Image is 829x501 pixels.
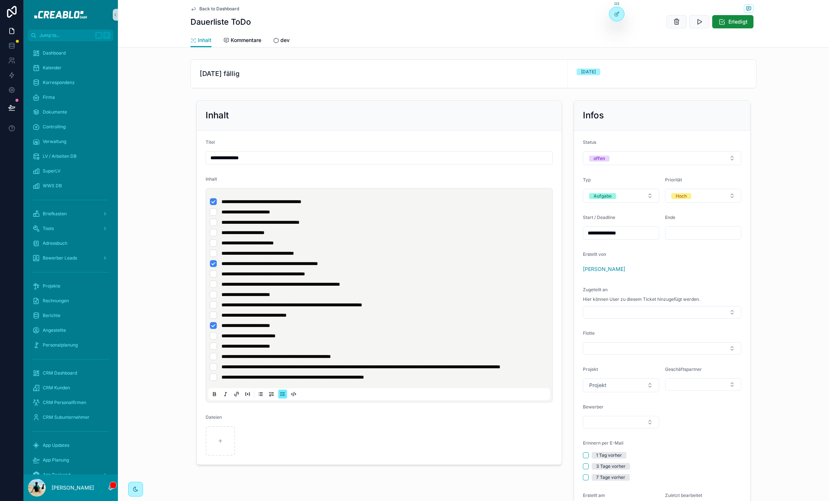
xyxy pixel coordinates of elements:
span: Ende [665,215,675,220]
div: 3 Tage vorher [596,463,626,470]
span: dev [280,36,290,44]
div: scrollable content [24,41,118,474]
a: Firma [28,91,113,104]
div: offen [594,156,605,161]
a: App Backend [28,468,113,481]
a: Inhalt [190,34,211,48]
a: Dashboard [28,46,113,60]
span: Inhalt [206,176,217,182]
div: Aufgabe [594,193,612,199]
a: CRM Kunden [28,381,113,394]
span: Priorität [665,177,682,182]
span: Zuletzt bearbeitet [665,493,702,498]
a: Controlling [28,120,113,133]
span: SuperLV [43,168,60,174]
span: Kalender [43,65,62,71]
span: CRM Personalfirmen [43,400,86,406]
a: Angestellte [28,324,113,337]
a: Briefkasten [28,207,113,220]
span: Dokumente [43,109,67,115]
span: Geschäftspartner [665,366,702,372]
span: K [104,32,110,38]
div: Hoch [676,193,687,199]
span: WWS DB [43,183,62,189]
span: Erstellt am [583,493,605,498]
a: CRM Dashboard [28,366,113,380]
span: Erstellt von [583,251,606,257]
a: Tools [28,222,113,235]
span: Adressbuch [43,240,67,246]
a: Rechnungen [28,294,113,307]
span: Projekt [583,366,598,372]
img: App logo [29,9,112,21]
a: App Updates [28,439,113,452]
a: Adressbuch [28,237,113,250]
a: Berichte [28,309,113,322]
button: Select Button [665,189,741,203]
a: Kalender [28,61,113,74]
span: [DATE] fällig [200,69,559,79]
a: Dokumente [28,105,113,119]
div: 1 Tag vorher [596,452,622,459]
button: Select Button [583,416,659,428]
button: Select Button [583,306,741,319]
p: [PERSON_NAME] [52,484,94,491]
span: Jump to... [39,32,92,38]
span: Zugeteilt an [583,287,608,292]
button: Select Button [583,151,741,165]
span: Verwaltung [43,139,66,145]
span: CRM Subunternehmer [43,414,90,420]
button: Select Button [583,342,741,355]
a: dev [273,34,290,48]
span: Rechnungen [43,298,69,304]
span: LV / Arbeiten DB [43,153,77,159]
a: CRM Subunternehmer [28,411,113,424]
h1: Dauerliste ToDo [190,17,251,27]
span: Bewerber Leads [43,255,77,261]
span: Hier können User zu diesem Ticket hinzugefügt werden. [583,296,700,302]
span: Briefkasten [43,211,67,217]
span: Start / Deadline [583,215,615,220]
span: Erinnern per E-Mail [583,440,623,446]
button: Select Button [583,378,659,392]
span: Kommentare [231,36,261,44]
a: Projekte [28,279,113,293]
span: Erledigt [728,18,748,25]
span: Dateien [206,414,222,420]
span: Tools [43,226,54,232]
span: Dashboard [43,50,66,56]
span: CRM Dashboard [43,370,77,376]
span: Korrespondenz [43,80,75,86]
a: Kommentare [223,34,261,48]
span: Controlling [43,124,66,130]
span: Typ [583,177,591,182]
span: App Planung [43,457,69,463]
span: Inhalt [198,36,211,44]
a: SuperLV [28,164,113,178]
a: Back to Dashboard [190,6,239,12]
button: Jump to...K [28,29,113,41]
div: [DATE] [581,69,596,75]
h2: Infos [583,109,604,121]
span: App Updates [43,442,69,448]
span: Personalplanung [43,342,78,348]
h2: Inhalt [206,109,229,121]
a: [PERSON_NAME] [583,265,625,273]
a: App Planung [28,453,113,467]
span: Firma [43,94,55,100]
span: Back to Dashboard [199,6,239,12]
button: Select Button [583,189,659,203]
span: Projekte [43,283,60,289]
div: 7 Tage vorher [596,474,625,481]
span: Projekt [589,382,606,389]
span: Titel [206,139,215,145]
span: Angestellte [43,327,66,333]
span: Flotte [583,330,595,336]
span: App Backend [43,472,70,478]
button: Select Button [665,378,741,391]
a: LV / Arbeiten DB [28,150,113,163]
a: Verwaltung [28,135,113,148]
span: Berichte [43,313,60,319]
a: WWS DB [28,179,113,192]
